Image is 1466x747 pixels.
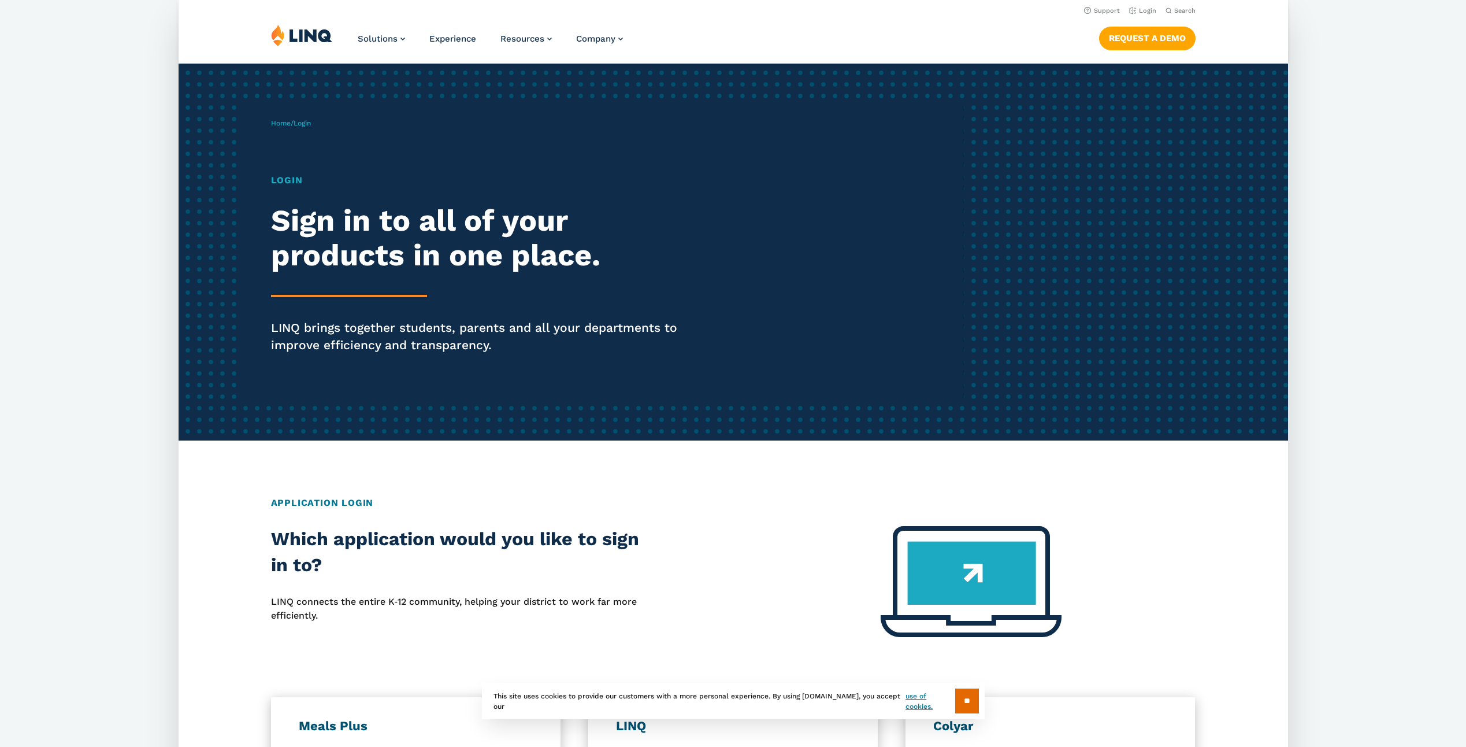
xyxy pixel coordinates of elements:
h2: Which application would you like to sign in to? [271,526,640,579]
p: LINQ connects the entire K‑12 community, helping your district to work far more efficiently. [271,595,640,623]
a: Experience [429,34,476,44]
nav: Primary Navigation [358,24,623,62]
a: Request a Demo [1098,27,1195,50]
a: Company [576,34,623,44]
span: / [271,119,311,127]
a: Support [1083,7,1119,14]
p: LINQ brings together students, parents and all your departments to improve efficiency and transpa... [271,319,699,354]
span: Resources [500,34,544,44]
a: Home [271,119,291,127]
button: Open Search Bar [1165,6,1195,15]
a: Solutions [358,34,405,44]
h2: Sign in to all of your products in one place. [271,204,699,273]
span: Login [294,119,311,127]
nav: Utility Navigation [179,3,1288,16]
h2: Application Login [271,496,1196,510]
span: Company [576,34,615,44]
nav: Button Navigation [1098,24,1195,50]
a: Resources [500,34,552,44]
span: Solutions [358,34,398,44]
div: This site uses cookies to provide our customers with a more personal experience. By using [DOMAIN... [482,683,985,719]
a: use of cookies. [905,691,955,712]
a: Login [1129,7,1156,14]
h1: Login [271,173,699,187]
span: Search [1174,7,1195,14]
img: LINQ | K‑12 Software [271,24,332,46]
